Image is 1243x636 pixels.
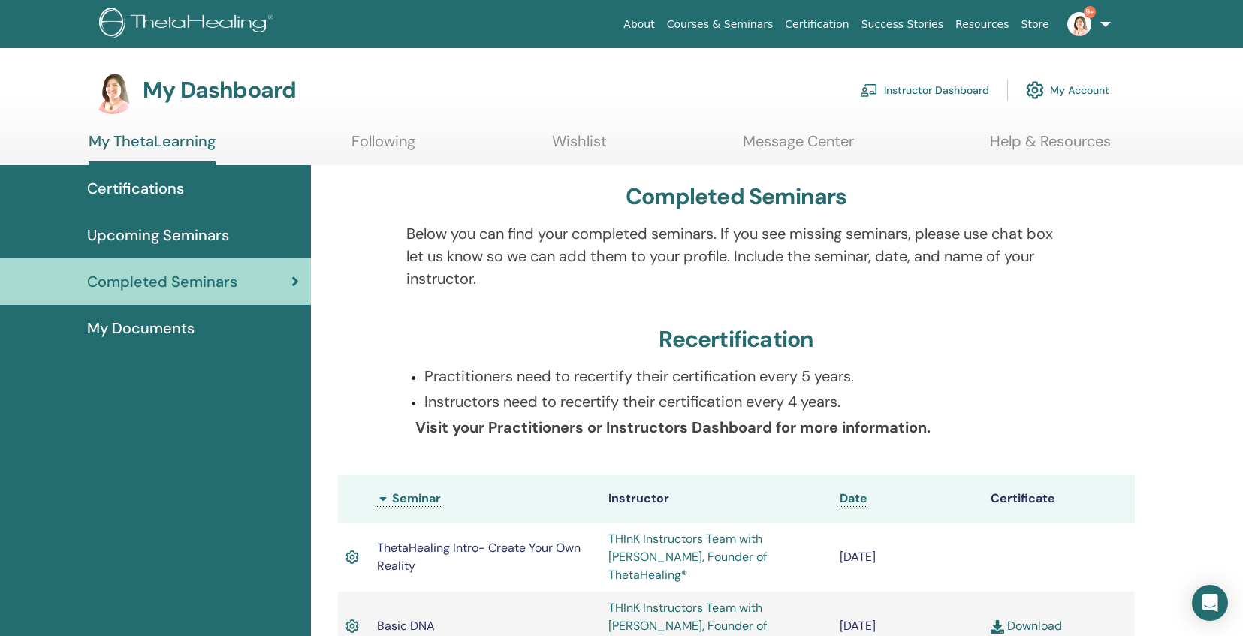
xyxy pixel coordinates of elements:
[424,390,1067,413] p: Instructors need to recertify their certification every 4 years.
[840,490,867,506] span: Date
[601,475,832,523] th: Instructor
[351,132,415,161] a: Following
[552,132,607,161] a: Wishlist
[415,417,931,437] b: Visit your Practitioners or Instructors Dashboard for more information.
[990,132,1111,161] a: Help & Resources
[377,540,581,574] span: ThetaHealing Intro- Create Your Own Reality
[617,11,660,38] a: About
[1026,74,1109,107] a: My Account
[832,523,984,592] td: [DATE]
[1192,585,1228,621] div: Open Intercom Messenger
[1067,12,1091,36] img: default.jpg
[87,270,237,293] span: Completed Seminars
[377,618,435,634] span: Basic DNA
[345,547,359,567] img: Active Certificate
[1084,6,1096,18] span: 9+
[99,8,279,41] img: logo.png
[87,177,184,200] span: Certifications
[626,183,847,210] h3: Completed Seminars
[1015,11,1055,38] a: Store
[860,74,989,107] a: Instructor Dashboard
[855,11,949,38] a: Success Stories
[89,66,137,114] img: default.jpg
[608,531,767,583] a: THInK Instructors Team with [PERSON_NAME], Founder of ThetaHealing®
[87,317,195,339] span: My Documents
[949,11,1015,38] a: Resources
[661,11,780,38] a: Courses & Seminars
[89,132,216,165] a: My ThetaLearning
[1026,77,1044,103] img: cog.svg
[860,83,878,97] img: chalkboard-teacher.svg
[983,475,1135,523] th: Certificate
[743,132,854,161] a: Message Center
[345,616,359,636] img: Active Certificate
[87,224,229,246] span: Upcoming Seminars
[424,365,1067,387] p: Practitioners need to recertify their certification every 5 years.
[991,620,1004,634] img: download.svg
[659,326,813,353] h3: Recertification
[991,618,1062,634] a: Download
[779,11,855,38] a: Certification
[143,77,296,104] h3: My Dashboard
[406,222,1067,290] p: Below you can find your completed seminars. If you see missing seminars, please use chat box let ...
[840,490,867,507] a: Date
